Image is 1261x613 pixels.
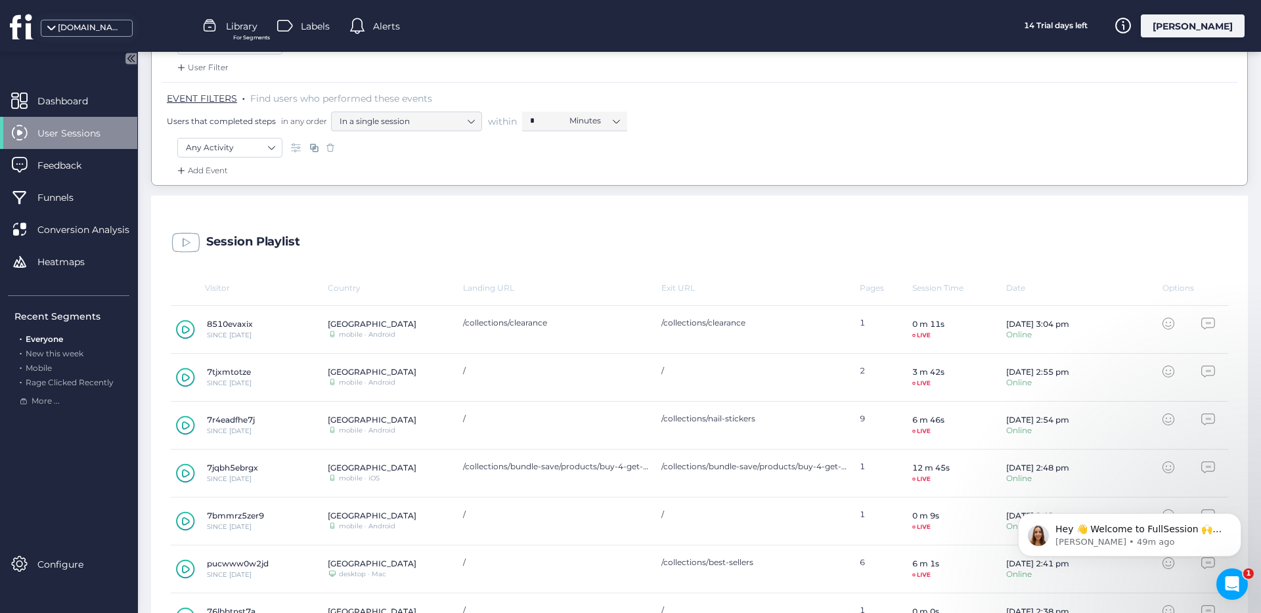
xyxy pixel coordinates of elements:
nz-select-item: Any Activity [186,138,274,158]
div: [DATE] 2:54 pm [1006,415,1069,425]
div: Options [1162,283,1215,293]
span: For Segments [233,33,270,42]
span: Conversion Analysis [37,222,149,237]
span: 1 [1243,568,1254,579]
div: Date [1006,283,1163,293]
div: 6 m 46s [912,415,944,425]
div: SINCE [DATE] [207,332,253,339]
div: /collections/nail-stickers [661,413,847,423]
div: mobile · Android [339,523,395,530]
div: 0 m 11s [912,319,944,329]
div: 1 [860,318,912,341]
div: SINCE [DATE] [207,428,255,434]
div: 6 m 1s [912,559,939,568]
span: Labels [301,19,330,33]
div: SINCE [DATE] [207,572,269,578]
span: Find users who performed these events [250,93,432,104]
div: / [463,557,648,567]
div: Session Playlist [206,236,300,249]
div: / [463,366,648,375]
div: [DATE] 3:04 pm [1006,319,1069,329]
div: /collections/bundle-save/products/buy-4-get-2-free-bundle-pack [463,461,648,471]
span: EVENT FILTERS [167,93,237,104]
span: within [488,115,517,128]
div: /collections/bundle-save/products/buy-4-get-2-free-bundle-pack [661,461,847,471]
div: / [661,509,847,519]
div: 7tjxmtotze [207,367,252,377]
div: 14 Trial days left [1006,14,1105,37]
span: Configure [37,557,103,572]
div: 1 [860,461,912,485]
div: desktop · Mac [339,571,386,578]
div: /collections/clearance [463,318,648,328]
div: /collections/clearance [661,318,847,328]
div: Session Time [912,283,1006,293]
div: 2 [860,366,912,389]
div: [DATE] 2:48 pm [1006,463,1069,473]
span: Rage Clicked Recently [26,377,114,387]
div: Online [1006,331,1069,339]
iframe: Intercom notifications message [998,486,1261,578]
div: SINCE [DATE] [207,476,258,482]
div: Recent Segments [14,309,129,324]
span: More ... [32,395,60,408]
span: User Sessions [37,126,120,140]
span: Dashboard [37,94,108,108]
div: SINCE [DATE] [207,380,252,387]
span: . [20,360,22,373]
div: pucwww0w2jd [207,559,269,568]
div: mobile · Android [339,331,395,338]
span: in any order [278,116,327,127]
div: [DOMAIN_NAME] [58,22,123,34]
span: Library [226,19,257,33]
div: Exit URL [661,283,860,293]
span: New this week [26,349,83,358]
div: 9 [860,413,912,437]
div: mobile · Android [339,379,395,386]
span: Funnels [37,190,93,205]
div: 6 [860,557,912,581]
div: 3 m 42s [912,367,944,377]
div: Visitor [171,283,328,293]
div: 7bmmrz5zer9 [207,511,264,520]
div: Country [328,283,464,293]
div: [GEOGRAPHIC_DATA] [328,367,416,377]
iframe: Intercom live chat [1216,568,1248,600]
span: . [20,346,22,358]
span: Alerts [373,19,400,33]
div: [GEOGRAPHIC_DATA] [328,463,416,473]
div: Online [1006,475,1069,482]
div: [GEOGRAPHIC_DATA] [328,319,416,329]
div: Online [1006,427,1069,434]
div: 7r4eadfhe7j [207,415,255,425]
div: mobile · Android [339,427,395,434]
div: [PERSON_NAME] [1141,14,1245,37]
div: 0 m 9s [912,511,939,520]
div: /collections/best-sellers [661,557,847,567]
div: Online [1006,379,1069,387]
div: / [463,509,648,519]
div: [GEOGRAPHIC_DATA] [328,559,416,568]
div: User Filter [175,61,229,74]
div: 12 m 45s [912,463,950,473]
div: Landing URL [463,283,661,293]
span: . [20,375,22,387]
div: mobile · iOS [339,475,380,482]
div: [GEOGRAPHIC_DATA] [328,415,416,425]
div: 8510evaxix [207,319,253,329]
div: / [463,413,648,423]
span: Users that completed steps [167,116,276,127]
span: Heatmaps [37,255,104,269]
nz-select-item: In a single session [340,112,474,131]
div: / [661,366,847,375]
span: Everyone [26,334,63,344]
span: Mobile [26,363,52,373]
div: 1 [860,509,912,533]
span: Feedback [37,158,101,173]
div: Pages [860,283,912,293]
div: SINCE [DATE] [207,524,264,530]
div: Add Event [175,164,228,177]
